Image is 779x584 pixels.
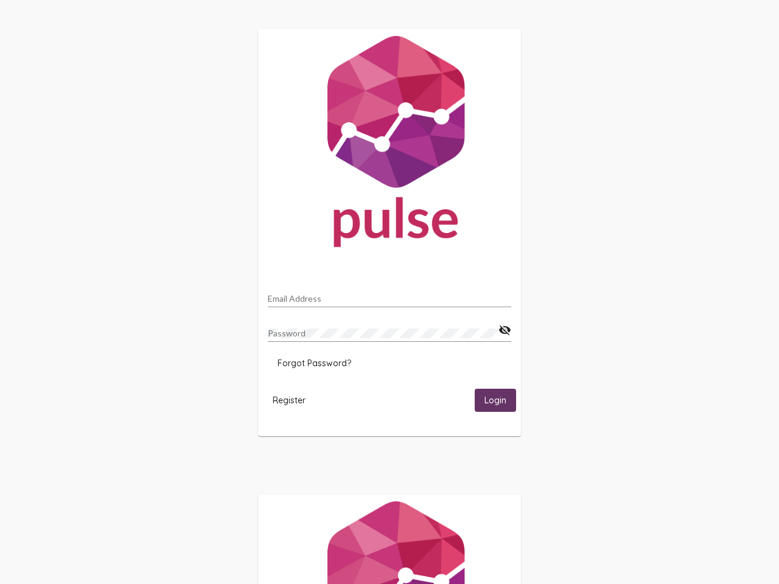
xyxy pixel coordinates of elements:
button: Register [263,389,315,411]
mat-icon: visibility_off [498,323,511,338]
img: Pulse For Good Logo [258,29,521,259]
span: Register [273,395,306,406]
span: Forgot Password? [278,358,351,369]
button: Forgot Password? [268,352,361,374]
span: Login [484,395,506,406]
button: Login [475,389,516,411]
